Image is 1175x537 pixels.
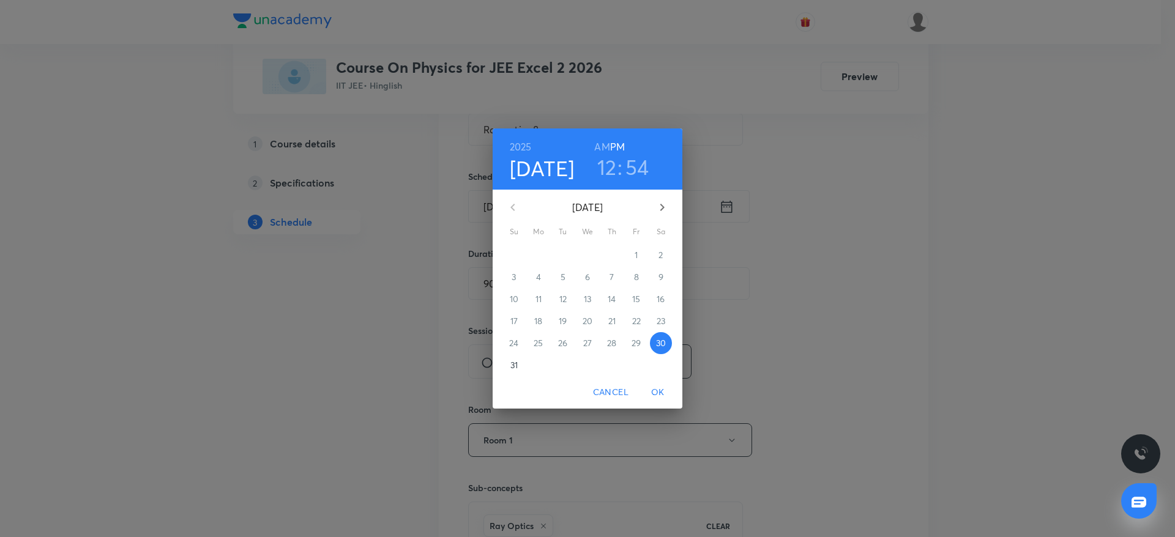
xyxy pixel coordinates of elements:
button: 2025 [510,138,532,155]
span: OK [643,385,673,400]
button: [DATE] [510,155,575,181]
button: 12 [597,154,617,180]
button: Cancel [588,381,633,404]
button: 54 [625,154,649,180]
span: Su [503,226,525,238]
span: Th [601,226,623,238]
button: AM [594,138,610,155]
span: Mo [528,226,550,238]
p: 31 [510,359,518,371]
h3: : [617,154,622,180]
span: Cancel [593,385,629,400]
button: OK [638,381,677,404]
button: PM [610,138,625,155]
p: 30 [656,337,666,349]
span: Sa [650,226,672,238]
span: Fr [625,226,647,238]
button: 30 [650,332,672,354]
span: Tu [552,226,574,238]
button: 31 [503,354,525,376]
span: We [576,226,599,238]
p: [DATE] [528,200,647,215]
